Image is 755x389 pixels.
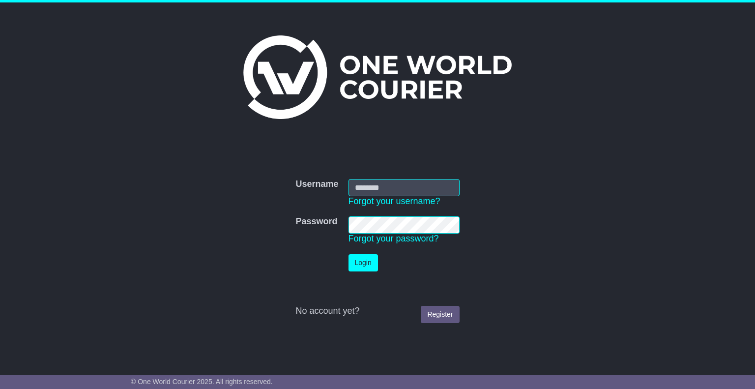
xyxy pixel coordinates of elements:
[243,35,512,119] img: One World
[295,179,338,190] label: Username
[348,234,439,243] a: Forgot your password?
[348,196,440,206] a: Forgot your username?
[295,306,459,317] div: No account yet?
[348,254,378,271] button: Login
[421,306,459,323] a: Register
[295,216,337,227] label: Password
[131,378,273,386] span: © One World Courier 2025. All rights reserved.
